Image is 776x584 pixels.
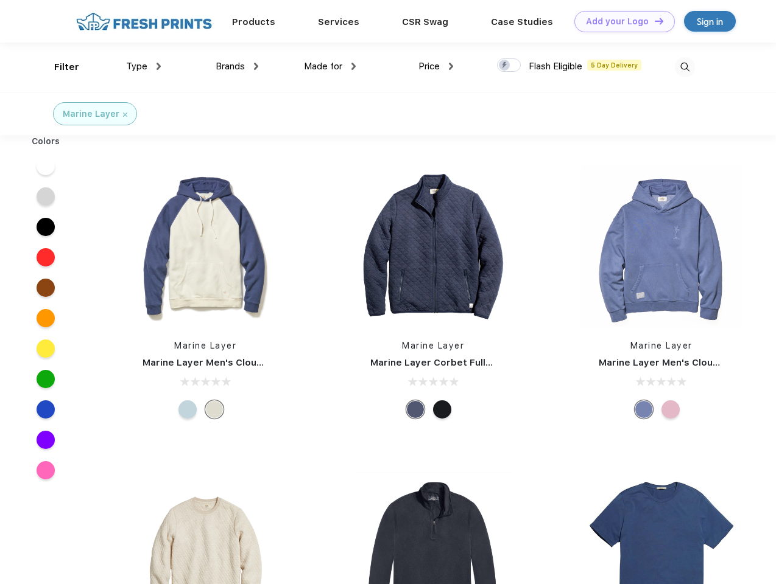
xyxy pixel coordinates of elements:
[587,60,641,71] span: 5 Day Delivery
[635,400,653,419] div: Vintage Indigo
[72,11,216,32] img: fo%20logo%202.webp
[675,57,695,77] img: desktop_search.svg
[205,400,224,419] div: Navy/Cream
[655,18,663,24] img: DT
[684,11,736,32] a: Sign in
[304,61,342,72] span: Made for
[406,400,425,419] div: Navy
[402,16,448,27] a: CSR Swag
[449,63,453,70] img: dropdown.png
[351,63,356,70] img: dropdown.png
[318,16,359,27] a: Services
[143,357,341,368] a: Marine Layer Men's Cloud 9 Fleece Hoodie
[54,60,79,74] div: Filter
[63,108,119,120] div: Marine Layer
[123,113,127,117] img: filter_cancel.svg
[23,135,69,148] div: Colors
[216,61,245,72] span: Brands
[418,61,440,72] span: Price
[174,341,236,350] a: Marine Layer
[661,400,680,419] div: Lilas
[433,400,451,419] div: Black
[254,63,258,70] img: dropdown.png
[630,341,693,350] a: Marine Layer
[178,400,197,419] div: Cool Ombre
[529,61,582,72] span: Flash Eligible
[580,165,742,327] img: func=resize&h=266
[586,16,649,27] div: Add your Logo
[370,357,539,368] a: Marine Layer Corbet Full-Zip Jacket
[126,61,147,72] span: Type
[352,165,514,327] img: func=resize&h=266
[124,165,286,327] img: func=resize&h=266
[232,16,275,27] a: Products
[157,63,161,70] img: dropdown.png
[697,15,723,29] div: Sign in
[402,341,464,350] a: Marine Layer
